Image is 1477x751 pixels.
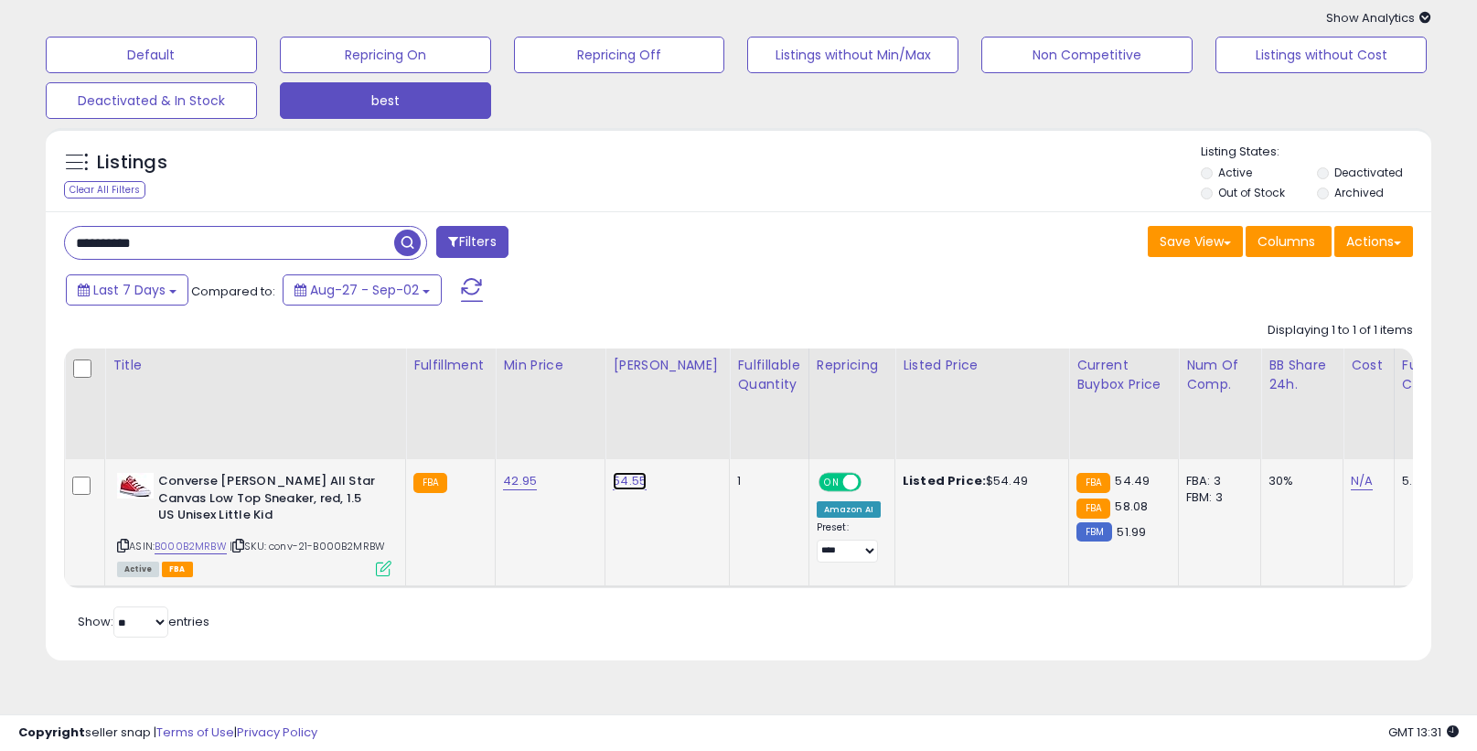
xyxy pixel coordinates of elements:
label: Archived [1334,185,1384,200]
button: Actions [1334,226,1413,257]
button: Repricing Off [514,37,725,73]
span: Aug-27 - Sep-02 [310,281,419,299]
div: Repricing [817,356,887,375]
label: Out of Stock [1218,185,1285,200]
div: Cost [1351,356,1386,375]
span: All listings currently available for purchase on Amazon [117,562,159,577]
div: Clear All Filters [64,181,145,198]
span: 58.08 [1115,498,1148,515]
div: FBA: 3 [1186,473,1247,489]
img: 41EHbHrrp2L._SL40_.jpg [117,473,154,499]
p: Listing States: [1201,144,1431,161]
small: FBA [1076,499,1110,519]
span: 51.99 [1117,523,1146,541]
a: Terms of Use [156,724,234,741]
button: Non Competitive [981,37,1193,73]
a: 42.95 [503,472,537,490]
button: Listings without Cost [1215,37,1427,73]
div: Fulfillment Cost [1402,356,1472,394]
a: B000B2MRBW [155,539,227,554]
span: FBA [162,562,193,577]
div: BB Share 24h. [1268,356,1335,394]
div: Current Buybox Price [1076,356,1171,394]
span: Columns [1258,232,1315,251]
button: Default [46,37,257,73]
div: 1 [737,473,794,489]
button: Listings without Min/Max [747,37,958,73]
button: Last 7 Days [66,274,188,306]
button: Deactivated & In Stock [46,82,257,119]
div: Title [112,356,398,375]
a: Privacy Policy [237,724,317,741]
button: Columns [1246,226,1332,257]
div: $54.49 [903,473,1054,489]
div: Amazon AI [817,501,881,518]
h5: Listings [97,150,167,176]
span: OFF [858,475,887,490]
div: 5.42 [1402,473,1466,489]
a: 54.55 [613,472,647,490]
span: Show: entries [78,613,209,630]
span: 2025-09-13 13:31 GMT [1388,724,1459,741]
button: Aug-27 - Sep-02 [283,274,442,306]
div: Fulfillment [413,356,487,375]
div: 30% [1268,473,1329,489]
div: Preset: [817,521,881,563]
b: Listed Price: [903,472,986,489]
div: Fulfillable Quantity [737,356,800,394]
span: Compared to: [191,283,275,300]
div: ASIN: [117,473,391,574]
small: FBA [413,473,447,493]
div: Num of Comp. [1186,356,1253,394]
label: Deactivated [1334,165,1403,180]
span: 54.49 [1115,472,1150,489]
div: FBM: 3 [1186,489,1247,506]
button: best [280,82,491,119]
label: Active [1218,165,1252,180]
span: Show Analytics [1326,9,1431,27]
a: N/A [1351,472,1373,490]
div: Min Price [503,356,597,375]
span: | SKU: conv-21-B000B2MRBW [230,539,385,553]
button: Filters [436,226,508,258]
div: seller snap | | [18,724,317,742]
button: Repricing On [280,37,491,73]
span: Last 7 Days [93,281,166,299]
div: Displaying 1 to 1 of 1 items [1268,322,1413,339]
span: ON [820,475,843,490]
div: Listed Price [903,356,1061,375]
small: FBA [1076,473,1110,493]
div: [PERSON_NAME] [613,356,722,375]
strong: Copyright [18,724,85,741]
button: Save View [1148,226,1243,257]
small: FBM [1076,522,1112,542]
b: Converse [PERSON_NAME] All Star Canvas Low Top Sneaker, red, 1.5 US Unisex Little Kid [158,473,380,529]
